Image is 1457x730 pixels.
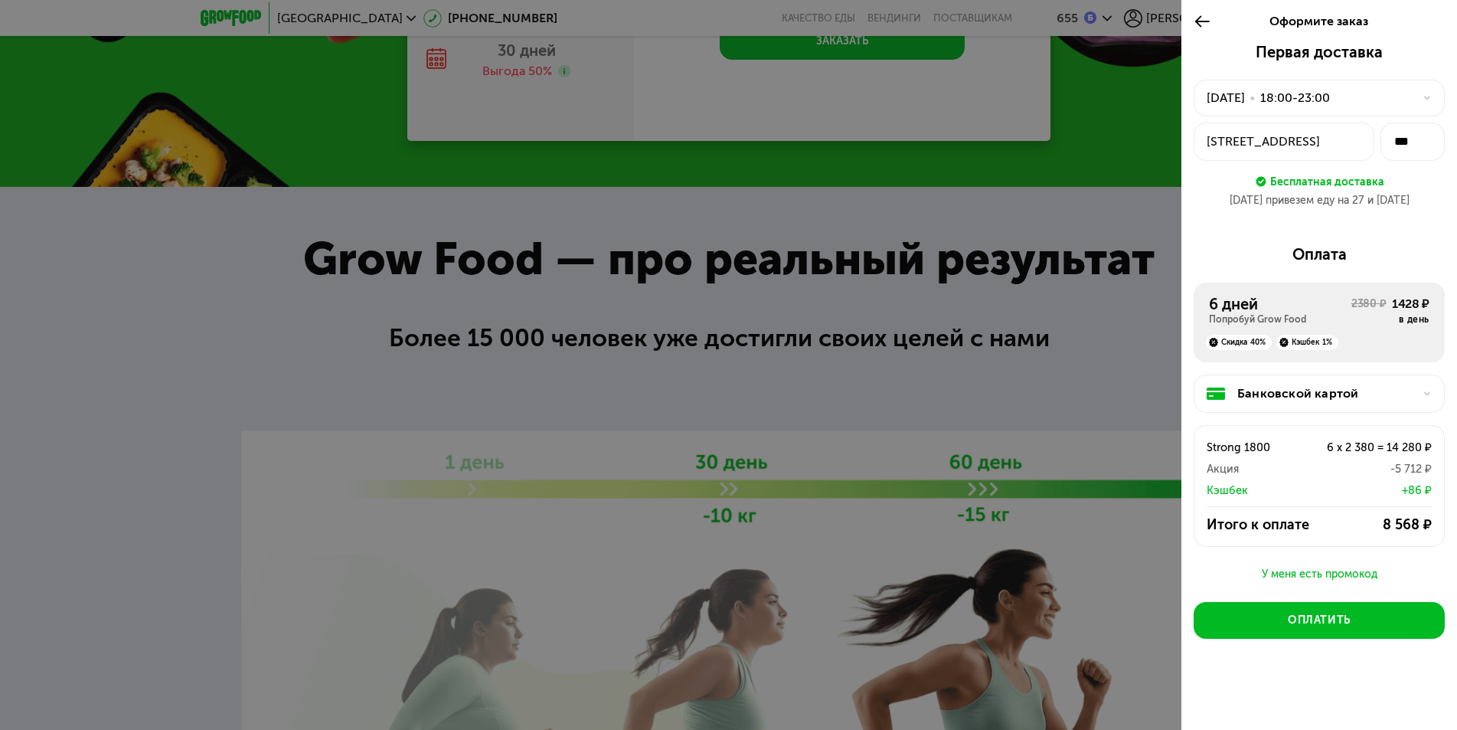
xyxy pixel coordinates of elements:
div: Попробуй Grow Food [1209,313,1351,326]
div: [DATE] привезем еду на 27 и [DATE] [1194,193,1445,208]
div: в день [1392,313,1429,326]
div: Итого к оплате [1207,516,1331,534]
div: Оплата [1194,245,1445,264]
div: Банковской картой [1237,385,1413,403]
button: [STREET_ADDRESS] [1194,123,1374,161]
div: [STREET_ADDRESS] [1207,133,1361,151]
div: Кэшбек [1207,481,1297,499]
div: 2380 ₽ [1351,296,1387,326]
button: Оплатить [1194,602,1445,639]
div: 6 x 2 380 = 14 280 ₽ [1297,438,1432,457]
div: 8 568 ₽ [1331,516,1432,534]
div: Акция [1207,460,1297,478]
div: Кэшбек 1% [1276,335,1338,350]
div: 6 дней [1209,295,1351,313]
div: +86 ₽ [1297,481,1432,499]
div: Скидка 40% [1206,335,1272,350]
div: [DATE] [1207,89,1245,107]
div: Strong 1800 [1207,438,1297,457]
div: 18:00-23:00 [1260,89,1330,107]
div: -5 712 ₽ [1297,460,1432,478]
button: У меня есть промокод [1194,565,1445,584]
div: Бесплатная доставка [1270,173,1384,190]
div: Первая доставка [1194,43,1445,61]
div: • [1250,89,1256,107]
div: Оплатить [1288,613,1351,628]
div: 1428 ₽ [1392,295,1429,313]
span: Оформите заказ [1269,14,1368,28]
